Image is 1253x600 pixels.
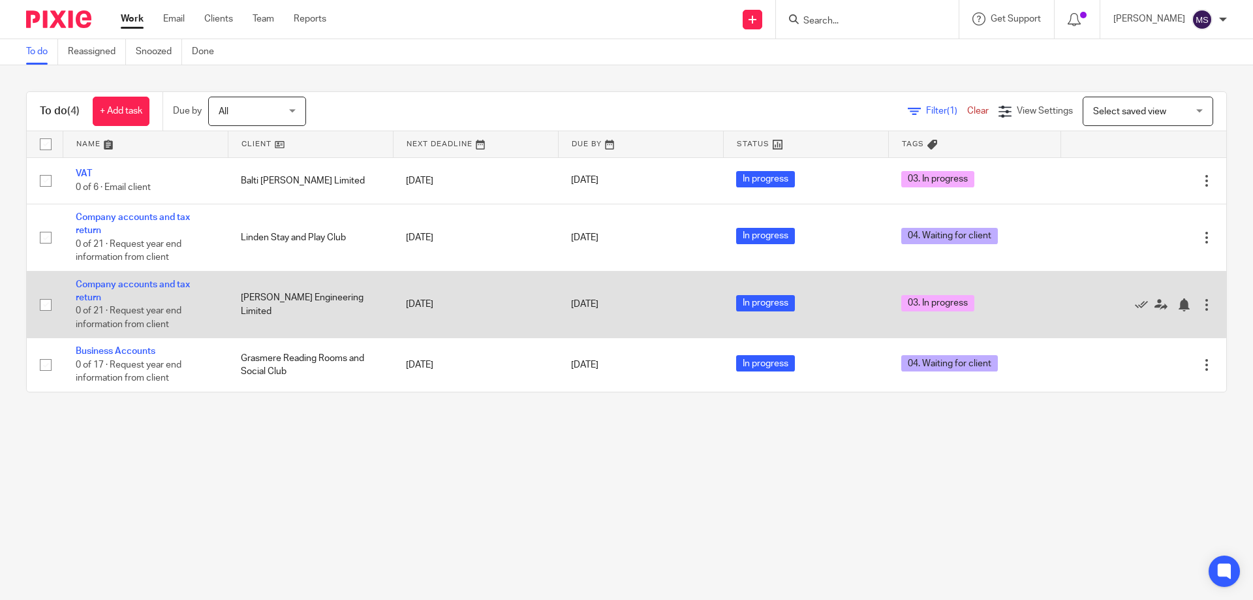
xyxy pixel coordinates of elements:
span: 0 of 6 · Email client [76,183,151,192]
span: In progress [736,355,795,371]
a: Reassigned [68,39,126,65]
a: Reports [294,12,326,25]
p: [PERSON_NAME] [1113,12,1185,25]
span: Tags [902,140,924,148]
td: Grasmere Reading Rooms and Social Club [228,338,393,392]
span: Select saved view [1093,107,1166,116]
a: Team [253,12,274,25]
span: 0 of 17 · Request year end information from client [76,360,181,383]
td: [DATE] [393,271,558,338]
span: Filter [926,106,967,116]
span: 03. In progress [901,295,974,311]
a: Clear [967,106,989,116]
a: Done [192,39,224,65]
a: Company accounts and tax return [76,280,190,302]
span: (4) [67,106,80,116]
a: Company accounts and tax return [76,213,190,235]
span: Get Support [991,14,1041,24]
td: Linden Stay and Play Club [228,204,393,271]
span: In progress [736,171,795,187]
p: Due by [173,104,202,118]
span: In progress [736,228,795,244]
span: 03. In progress [901,171,974,187]
td: [DATE] [393,157,558,204]
span: [DATE] [571,360,598,370]
span: (1) [947,106,957,116]
a: + Add task [93,97,149,126]
td: [PERSON_NAME] Engineering Limited [228,271,393,338]
img: svg%3E [1192,9,1213,30]
a: VAT [76,169,92,178]
img: Pixie [26,10,91,28]
span: In progress [736,295,795,311]
input: Search [802,16,920,27]
span: [DATE] [571,176,598,185]
a: Mark as done [1135,298,1154,311]
a: Work [121,12,144,25]
td: [DATE] [393,204,558,271]
a: Snoozed [136,39,182,65]
span: View Settings [1017,106,1073,116]
a: Business Accounts [76,347,155,356]
td: [DATE] [393,338,558,392]
span: 0 of 21 · Request year end information from client [76,240,181,262]
a: To do [26,39,58,65]
span: 0 of 21 · Request year end information from client [76,307,181,330]
span: All [219,107,228,116]
td: Balti [PERSON_NAME] Limited [228,157,393,204]
span: [DATE] [571,300,598,309]
a: Email [163,12,185,25]
span: [DATE] [571,233,598,242]
a: Clients [204,12,233,25]
span: 04. Waiting for client [901,228,998,244]
h1: To do [40,104,80,118]
span: 04. Waiting for client [901,355,998,371]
